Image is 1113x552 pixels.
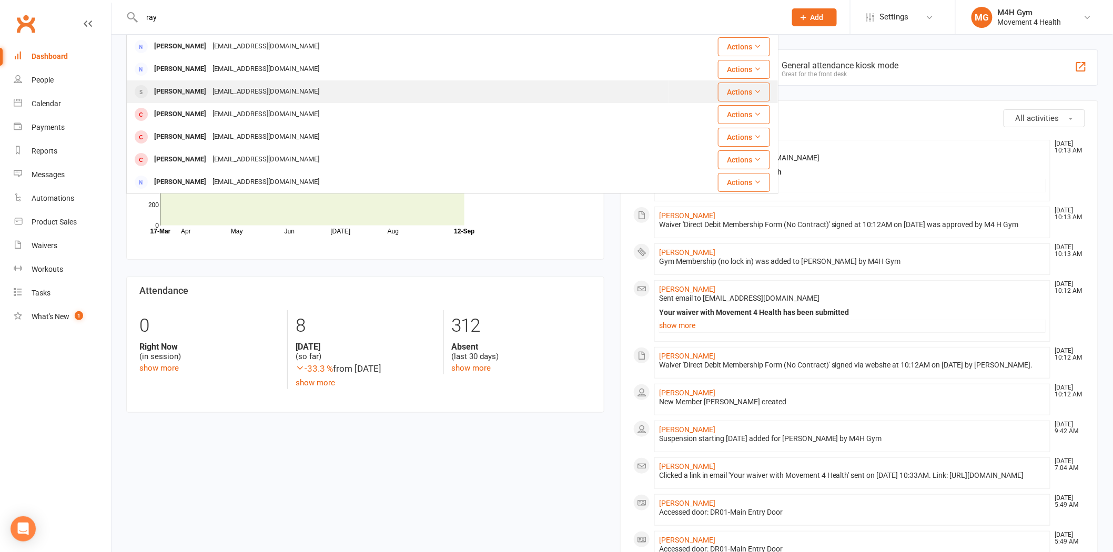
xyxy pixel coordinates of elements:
[151,62,209,77] div: [PERSON_NAME]
[32,241,57,250] div: Waivers
[1050,244,1085,258] time: [DATE] 10:13 AM
[1050,495,1085,508] time: [DATE] 5:49 AM
[659,318,1046,333] a: show more
[14,116,111,139] a: Payments
[151,107,209,122] div: [PERSON_NAME]
[659,178,1046,192] a: show more
[14,281,111,305] a: Tasks
[718,37,770,56] button: Actions
[972,7,993,28] div: MG
[139,285,591,296] h3: Attendance
[209,84,322,99] div: [EMAIL_ADDRESS][DOMAIN_NAME]
[659,425,715,434] a: [PERSON_NAME]
[782,60,899,70] div: General attendance kiosk mode
[11,516,36,541] div: Open Intercom Messenger
[209,175,322,190] div: [EMAIL_ADDRESS][DOMAIN_NAME]
[659,285,715,293] a: [PERSON_NAME]
[1050,384,1085,398] time: [DATE] 10:12 AM
[13,11,39,37] a: Clubworx
[659,462,715,471] a: [PERSON_NAME]
[151,39,209,54] div: [PERSON_NAME]
[151,175,209,190] div: [PERSON_NAME]
[32,312,69,321] div: What's New
[14,258,111,281] a: Workouts
[718,150,770,169] button: Actions
[296,363,333,374] span: -33.3 %
[659,168,1046,177] div: Your waiver with Movement 4 Health
[718,83,770,101] button: Actions
[1050,531,1085,545] time: [DATE] 5:49 AM
[659,308,1046,317] div: Your waiver with Movement 4 Health has been submitted
[14,45,111,68] a: Dashboard
[296,310,435,342] div: 8
[998,8,1061,17] div: M4H Gym
[452,310,591,342] div: 312
[659,499,715,507] a: [PERSON_NAME]
[1050,347,1085,361] time: [DATE] 10:12 AM
[659,389,715,397] a: [PERSON_NAME]
[209,62,322,77] div: [EMAIL_ADDRESS][DOMAIN_NAME]
[633,109,1085,120] h3: Recent Activity
[659,352,715,360] a: [PERSON_NAME]
[14,305,111,329] a: What's New1
[151,84,209,99] div: [PERSON_NAME]
[32,99,61,108] div: Calendar
[1004,109,1085,127] button: All activities
[32,218,77,226] div: Product Sales
[452,342,591,352] strong: Absent
[14,187,111,210] a: Automations
[32,76,54,84] div: People
[32,194,74,202] div: Automations
[296,362,435,376] div: from [DATE]
[718,173,770,192] button: Actions
[296,378,335,387] a: show more
[659,257,1046,266] div: Gym Membership (no lock in) was added to [PERSON_NAME] by M4H Gym
[452,363,491,373] a: show more
[811,13,824,22] span: Add
[718,60,770,79] button: Actions
[139,342,279,362] div: (in session)
[659,220,1046,229] div: Waiver 'Direct Debit Membership Form (No Contract)' signed at 10:12AM on [DATE] was approved by M...
[139,10,778,25] input: Search...
[296,342,435,362] div: (so far)
[209,107,322,122] div: [EMAIL_ADDRESS][DOMAIN_NAME]
[659,294,819,302] span: Sent email to [EMAIL_ADDRESS][DOMAIN_NAME]
[782,70,899,78] div: Great for the front desk
[209,129,322,145] div: [EMAIL_ADDRESS][DOMAIN_NAME]
[880,5,909,29] span: Settings
[659,397,1046,406] div: New Member [PERSON_NAME] created
[32,147,57,155] div: Reports
[1016,114,1059,123] span: All activities
[1050,421,1085,435] time: [DATE] 9:42 AM
[14,234,111,258] a: Waivers
[151,129,209,145] div: [PERSON_NAME]
[452,342,591,362] div: (last 30 days)
[32,123,65,131] div: Payments
[75,311,83,320] span: 1
[296,342,435,352] strong: [DATE]
[32,170,65,179] div: Messages
[659,508,1046,517] div: Accessed door: DR01-Main Entry Door
[1050,281,1085,294] time: [DATE] 10:12 AM
[32,265,63,273] div: Workouts
[792,8,837,26] button: Add
[14,92,111,116] a: Calendar
[718,128,770,147] button: Actions
[14,163,111,187] a: Messages
[209,39,322,54] div: [EMAIL_ADDRESS][DOMAIN_NAME]
[998,17,1061,27] div: Movement 4 Health
[14,68,111,92] a: People
[14,210,111,234] a: Product Sales
[139,363,179,373] a: show more
[32,289,50,297] div: Tasks
[151,152,209,167] div: [PERSON_NAME]
[139,342,279,352] strong: Right Now
[1050,140,1085,154] time: [DATE] 10:13 AM
[1050,207,1085,221] time: [DATE] 10:13 AM
[139,310,279,342] div: 0
[1050,458,1085,472] time: [DATE] 7:04 AM
[659,536,715,544] a: [PERSON_NAME]
[659,211,715,220] a: [PERSON_NAME]
[659,248,715,257] a: [PERSON_NAME]
[659,471,1046,480] div: Clicked a link in email 'Your waiver with Movement 4 Health' sent on [DATE] 10:33AM. Link: [URL][...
